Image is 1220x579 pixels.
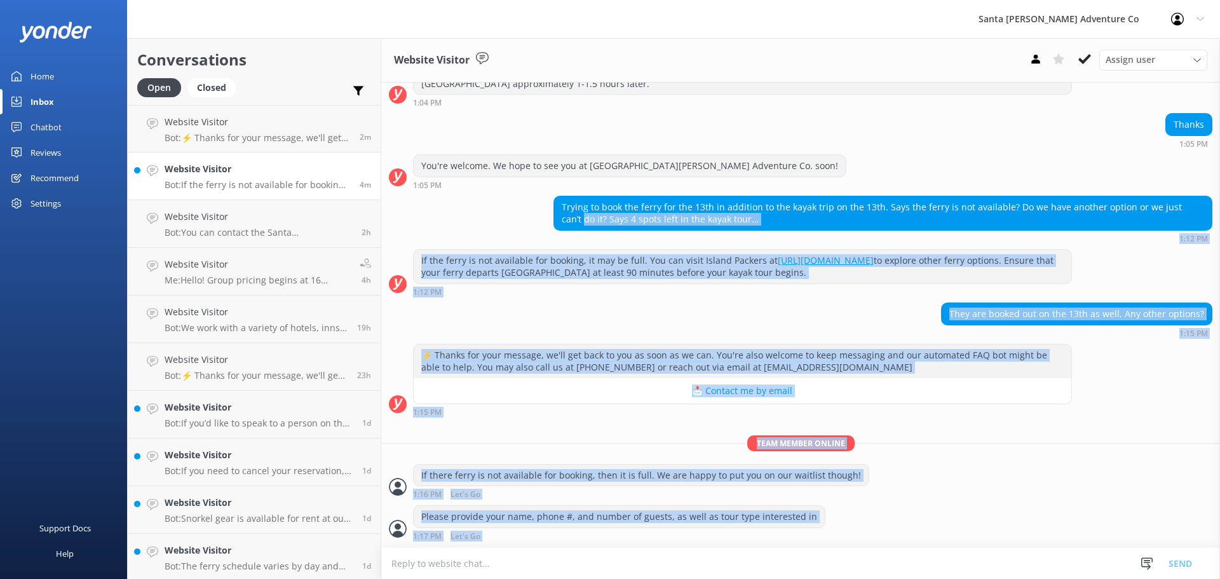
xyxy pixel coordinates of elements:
div: Closed [187,78,236,97]
a: [URL][DOMAIN_NAME] [778,254,874,266]
h4: Website Visitor [165,115,350,129]
div: Recommend [30,165,79,191]
p: Bot: If you need to cancel your reservation, please contact the Santa [PERSON_NAME] Adventure Co.... [165,465,353,477]
div: Sep 08 2025 01:16pm (UTC -07:00) America/Tijuana [413,489,869,499]
a: Website VisitorBot:If you’d like to speak to a person on the Santa [PERSON_NAME] Adventure Co. te... [128,391,381,439]
h4: Website Visitor [165,496,353,510]
div: Support Docs [39,515,91,541]
strong: 1:05 PM [1179,140,1208,148]
a: Website VisitorBot:Snorkel gear is available for rent at our island storefront and does not need ... [128,486,381,534]
h4: Website Visitor [165,543,353,557]
span: Sep 06 2025 11:38pm (UTC -07:00) America/Tijuana [362,418,371,428]
p: Bot: The ferry schedule varies by day and season. To find out the departure times for [DATE], ple... [165,561,353,572]
div: Sep 08 2025 01:05pm (UTC -07:00) America/Tijuana [413,181,846,189]
div: Please provide your name, phone #, and number of guests, as well as tour type interested in [414,506,825,528]
div: Sep 08 2025 01:04pm (UTC -07:00) America/Tijuana [413,98,1072,107]
div: Sep 08 2025 01:05pm (UTC -07:00) America/Tijuana [1165,139,1212,148]
div: Thanks [1166,114,1212,135]
div: Chatbot [30,114,62,140]
strong: 1:05 PM [413,182,442,189]
a: Website VisitorBot:If the ferry is not available for booking, it may be full. You can visit Islan... [128,153,381,200]
strong: 1:12 PM [413,289,442,296]
span: Sep 06 2025 08:07pm (UTC -07:00) America/Tijuana [362,465,371,476]
h4: Website Visitor [165,305,348,319]
span: Sep 08 2025 08:34am (UTC -07:00) America/Tijuana [362,275,371,285]
p: Bot: If you’d like to speak to a person on the Santa [PERSON_NAME] Adventure Co. team, please cal... [165,418,353,429]
a: Website VisitorBot:We work with a variety of hotels, inns, bed & breakfasts, and campgrounds thro... [128,296,381,343]
div: ⚡ Thanks for your message, we'll get back to you as soon as we can. You're also welcome to keep m... [414,344,1071,378]
a: Website VisitorMe:Hello! Group pricing begins at 16 guests. We look forward to having you in Dece... [128,248,381,296]
p: Bot: ⚡ Thanks for your message, we'll get back to you as soon as we can. You're also welcome to k... [165,370,348,381]
a: Website VisitorBot:You can contact the Santa [PERSON_NAME] Adventure Co. team at [PHONE_NUMBER], ... [128,200,381,248]
div: If there ferry is not available for booking, then it is full. We are happy to put you on our wait... [414,465,869,486]
p: Bot: Snorkel gear is available for rent at our island storefront and does not need to be reserved... [165,513,353,524]
p: Bot: We work with a variety of hotels, inns, bed & breakfasts, and campgrounds throughout [GEOGRA... [165,322,348,334]
strong: 1:04 PM [413,99,442,107]
div: Inbox [30,89,54,114]
a: Open [137,80,187,94]
span: Team member online [747,435,855,451]
span: Assign user [1106,53,1155,67]
span: Sep 08 2025 01:15pm (UTC -07:00) America/Tijuana [360,132,371,142]
span: Sep 06 2025 05:36pm (UTC -07:00) America/Tijuana [362,561,371,571]
strong: 1:15 PM [413,409,442,416]
span: Sep 08 2025 10:50am (UTC -07:00) America/Tijuana [362,227,371,238]
a: Website VisitorBot:If you need to cancel your reservation, please contact the Santa [PERSON_NAME]... [128,439,381,486]
p: Bot: If the ferry is not available for booking, it may be full. You can visit Island Packers at [... [165,179,350,191]
a: Website VisitorBot:⚡ Thanks for your message, we'll get back to you as soon as we can. You're als... [128,105,381,153]
span: Sep 07 2025 02:10pm (UTC -07:00) America/Tijuana [357,370,371,381]
strong: 1:12 PM [1179,235,1208,243]
p: Bot: ⚡ Thanks for your message, we'll get back to you as soon as we can. You're also welcome to k... [165,132,350,144]
strong: 1:17 PM [413,533,442,541]
p: Me: Hello! Group pricing begins at 16 guests. We look forward to having you in December. [165,275,350,286]
span: Let's Go [451,491,480,499]
h4: Website Visitor [165,257,350,271]
h4: Website Visitor [165,400,353,414]
h4: Website Visitor [165,353,348,367]
img: yonder-white-logo.png [19,22,92,43]
h4: Website Visitor [165,448,353,462]
div: They are booked out on the 13th as well. Any other options? [942,303,1212,325]
div: Open [137,78,181,97]
div: Help [56,541,74,566]
div: Assign User [1099,50,1207,70]
span: Let's Go [451,533,480,541]
div: If the ferry is not available for booking, it may be full. You can visit Island Packers at to exp... [414,250,1071,283]
div: Trying to book the ferry for the 13th in addition to the kayak trip on the 13th. Says the ferry i... [554,196,1212,230]
div: Sep 08 2025 01:12pm (UTC -07:00) America/Tijuana [553,234,1212,243]
h2: Conversations [137,48,371,72]
div: Sep 08 2025 01:12pm (UTC -07:00) America/Tijuana [413,287,1072,296]
p: Bot: You can contact the Santa [PERSON_NAME] Adventure Co. team at [PHONE_NUMBER], or by emailing... [165,227,352,238]
strong: 1:15 PM [1179,330,1208,337]
a: Closed [187,80,242,94]
div: Sep 08 2025 01:17pm (UTC -07:00) America/Tijuana [413,531,825,541]
div: Reviews [30,140,61,165]
span: Sep 07 2025 05:59pm (UTC -07:00) America/Tijuana [357,322,371,333]
span: Sep 06 2025 06:20pm (UTC -07:00) America/Tijuana [362,513,371,524]
div: Sep 08 2025 01:15pm (UTC -07:00) America/Tijuana [941,329,1212,337]
h4: Website Visitor [165,210,352,224]
div: Sep 08 2025 01:15pm (UTC -07:00) America/Tijuana [413,407,1072,416]
div: You're welcome. We hope to see you at [GEOGRAPHIC_DATA][PERSON_NAME] Adventure Co. soon! [414,155,846,177]
a: Website VisitorBot:⚡ Thanks for your message, we'll get back to you as soon as we can. You're als... [128,343,381,391]
strong: 1:16 PM [413,491,442,499]
h4: Website Visitor [165,162,350,176]
button: 📩 Contact me by email [414,378,1071,404]
div: Settings [30,191,61,216]
div: Home [30,64,54,89]
span: Sep 08 2025 01:12pm (UTC -07:00) America/Tijuana [360,179,371,190]
h3: Website Visitor [394,52,470,69]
